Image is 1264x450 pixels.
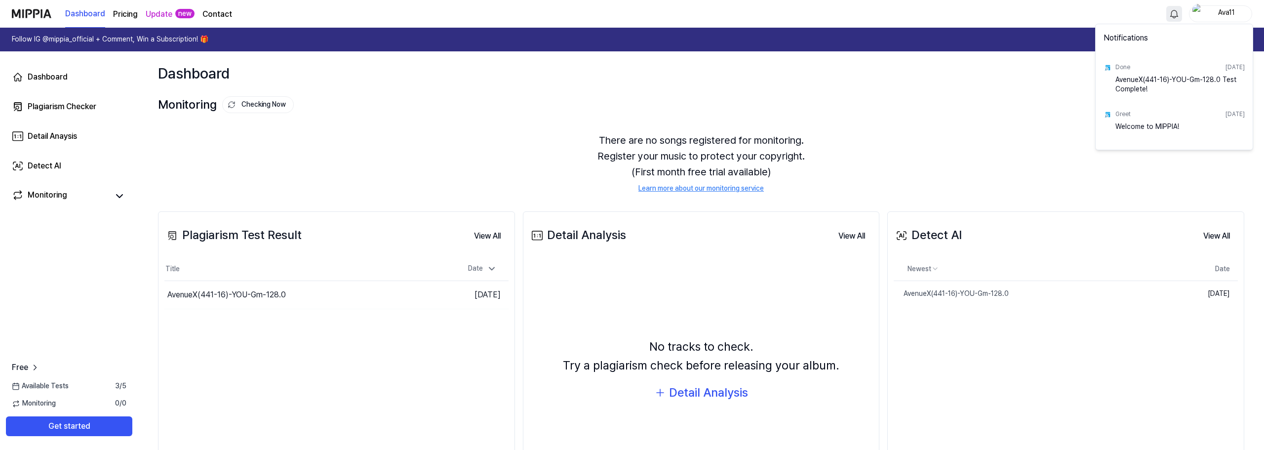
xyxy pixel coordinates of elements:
[1115,122,1245,142] div: Welcome to MIPPIA!
[1225,110,1245,119] div: [DATE]
[1115,110,1131,119] div: Greet
[1104,111,1111,119] img: test result icon
[1115,75,1245,95] div: AvenueX(441-16)-YOU-Gm-128.0 Test Complete!
[1225,63,1245,72] div: [DATE]
[1098,26,1251,54] div: Notifications
[1115,63,1130,72] div: Done
[1104,64,1111,72] img: test result icon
